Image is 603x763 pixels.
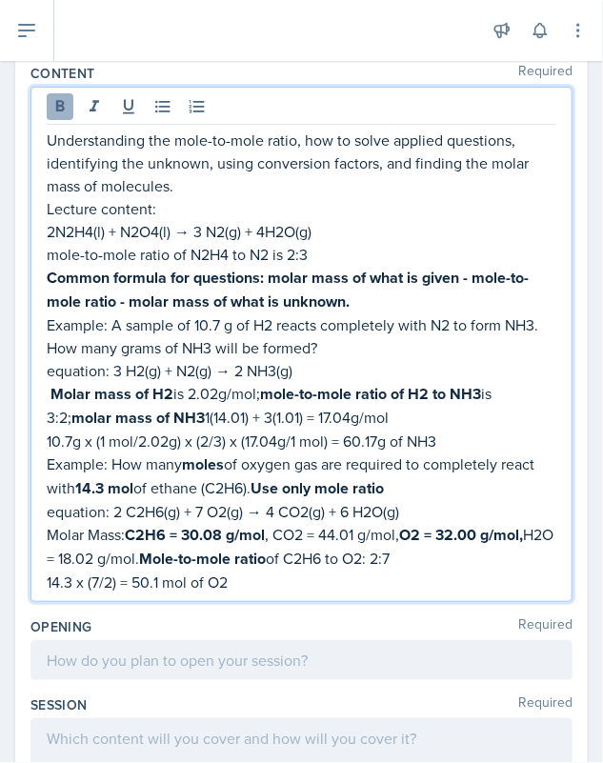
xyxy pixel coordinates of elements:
label: Session [30,695,87,714]
strong: mole-to-mole ratio of H2 to NH3 [260,383,481,405]
label: Opening [30,617,91,636]
label: Content [30,64,94,83]
p: is 2.02g/mol; is 3:2; 1(14.01) + 3(1.01) = 17.04g/mol [47,382,556,430]
strong: Mole-to-mole ratio [139,548,266,570]
p: equation: 2 C2H6(g) + 7 O2(g) → 4 CO2(g) + 6 H2O(g) [47,500,556,523]
p: equation: 3 H2(g) + N2(g) → 2 NH3(g) [47,359,556,382]
strong: molar mass of NH3 [71,407,205,429]
strong: O2 = 32.00 g/mol, [399,524,523,546]
strong: moles [182,453,224,475]
p: Understanding the mole-to-mole ratio, how to solve applied questions, identifying the unknown, us... [47,129,556,197]
p: 10.7g x (1 mol/2.02g) x (2/3) x (17.04g/1 mol) = 60.17g of NH3 [47,430,556,452]
p: mole-to-mole ratio of N2H4 to N2 is 2:3 [47,243,556,266]
span: Required [518,64,573,83]
strong: Common formula for questions: molar mass of what is given - mole-to-mole ratio - molar mass of wh... [47,267,529,312]
p: 14.3 x (7/2) = 50.1 mol of O2 [47,571,556,593]
span: Required [518,617,573,636]
span: Required [518,695,573,714]
p: Molar Mass: , CO2 = 44.01 g/mol, H2O = 18.02 g/mol. of C2H6 to O2: 2:7 [47,523,556,571]
p: Lecture content: [47,197,556,220]
strong: Molar mass of H2 [50,383,173,405]
p: 2N2H4(l) + N2O4(l) → 3 N2(g) + 4H2O(g) [47,220,556,243]
strong: Use only mole ratio [251,477,384,499]
strong: 14.3 mol [75,477,133,499]
strong: C2H6 = 30.08 g/mol [125,524,265,546]
p: Example: A sample of 10.7 g of H2 reacts completely with N2 to form NH3. How many grams of NH3 wi... [47,313,556,359]
p: Example: How many of oxygen gas are required to completely react with of ethane (C2H6). [47,452,556,500]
